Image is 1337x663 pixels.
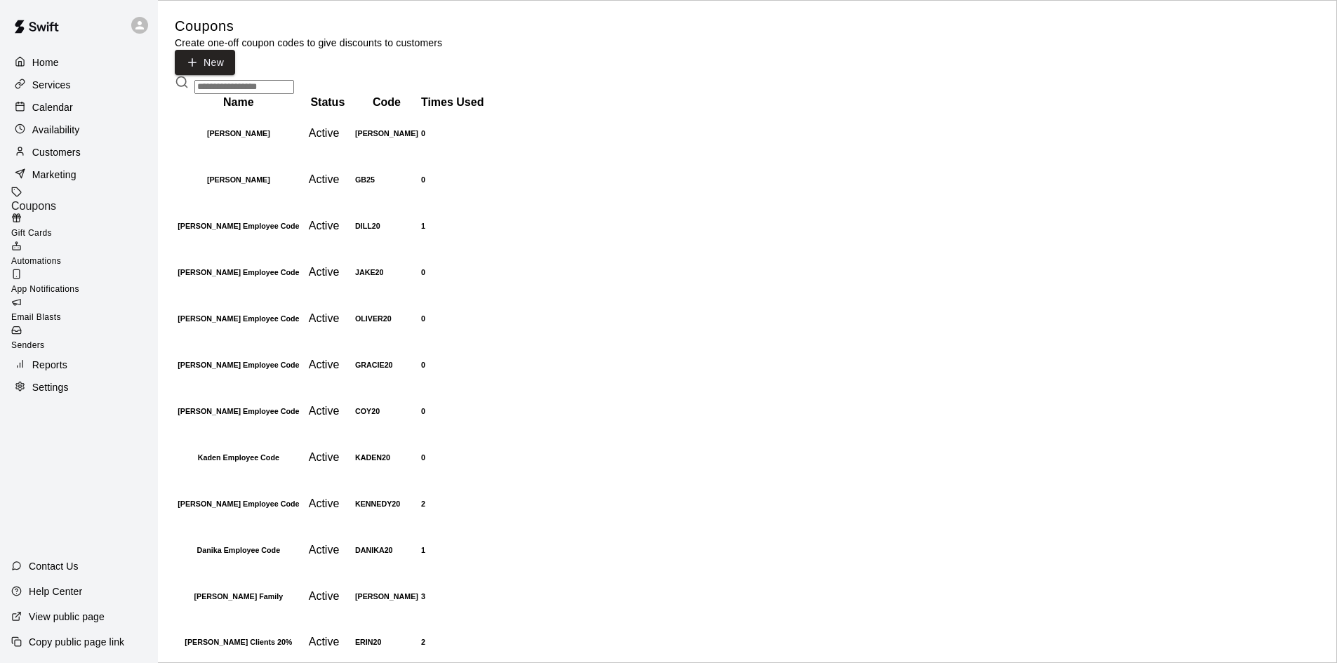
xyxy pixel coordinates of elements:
[11,97,147,118] a: Calendar
[421,175,484,184] h6: 0
[177,361,300,369] h6: [PERSON_NAME] Employee Code
[355,453,418,462] h6: KADEN20
[11,377,147,398] a: Settings
[303,590,345,602] span: Active
[303,266,345,278] span: Active
[303,405,345,417] span: Active
[177,546,300,554] h6: Danika Employee Code
[11,119,147,140] a: Availability
[303,544,345,556] span: Active
[421,546,484,554] h6: 1
[421,407,484,415] h6: 0
[303,173,345,185] span: Active
[32,358,67,372] p: Reports
[11,312,61,322] span: Email Blasts
[29,559,79,573] p: Contact Us
[421,129,484,138] h6: 0
[11,213,158,241] a: Gift Cards
[11,340,45,350] span: Senders
[303,359,345,370] span: Active
[11,354,147,375] a: Reports
[11,164,147,185] a: Marketing
[177,129,300,138] h6: [PERSON_NAME]
[310,96,345,108] b: Status
[355,638,418,646] h6: ERIN20
[421,592,484,601] h6: 3
[32,168,77,182] p: Marketing
[303,497,345,509] span: Active
[177,592,300,601] h6: [PERSON_NAME] Family
[177,500,300,508] h6: [PERSON_NAME] Employee Code
[29,610,105,624] p: View public page
[177,453,300,462] h6: Kaden Employee Code
[32,78,71,92] p: Services
[11,241,158,269] a: Automations
[355,500,418,508] h6: KENNEDY20
[11,228,52,238] span: Gift Cards
[355,407,418,415] h6: COY20
[11,200,56,212] span: Coupons
[175,55,235,67] a: New
[11,269,158,297] a: App Notifications
[11,187,158,213] a: Coupons
[355,592,418,601] h6: [PERSON_NAME]
[32,145,81,159] p: Customers
[175,17,442,36] h5: Coupons
[421,453,484,462] h6: 0
[177,222,300,230] h6: [PERSON_NAME] Employee Code
[421,638,484,646] h6: 2
[421,361,484,369] h6: 0
[11,256,61,266] span: Automations
[355,129,418,138] h6: [PERSON_NAME]
[421,268,484,276] h6: 0
[421,314,484,323] h6: 0
[175,36,442,50] p: Create one-off coupon codes to give discounts to customers
[11,325,158,353] a: Senders
[303,127,345,139] span: Active
[421,96,484,108] b: Times Used
[32,100,73,114] p: Calendar
[373,96,401,108] b: Code
[223,96,254,108] b: Name
[32,123,80,137] p: Availability
[303,312,345,324] span: Active
[177,175,300,184] h6: [PERSON_NAME]
[32,380,69,394] p: Settings
[355,361,418,369] h6: GRACIE20
[29,635,124,649] p: Copy public page link
[303,636,345,648] span: Active
[355,268,418,276] h6: JAKE20
[355,175,418,184] h6: GB25
[11,142,147,163] a: Customers
[355,314,418,323] h6: OLIVER20
[177,638,300,646] h6: [PERSON_NAME] Clients 20%
[421,500,484,508] h6: 2
[11,52,147,73] a: Home
[11,297,158,325] a: Email Blasts
[11,284,79,294] span: App Notifications
[175,50,235,76] button: New
[303,451,345,463] span: Active
[177,268,300,276] h6: [PERSON_NAME] Employee Code
[11,74,147,95] a: Services
[355,222,418,230] h6: DILL20
[421,222,484,230] h6: 1
[177,407,300,415] h6: [PERSON_NAME] Employee Code
[303,220,345,232] span: Active
[29,584,82,598] p: Help Center
[177,314,300,323] h6: [PERSON_NAME] Employee Code
[355,546,418,554] h6: DANIKA20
